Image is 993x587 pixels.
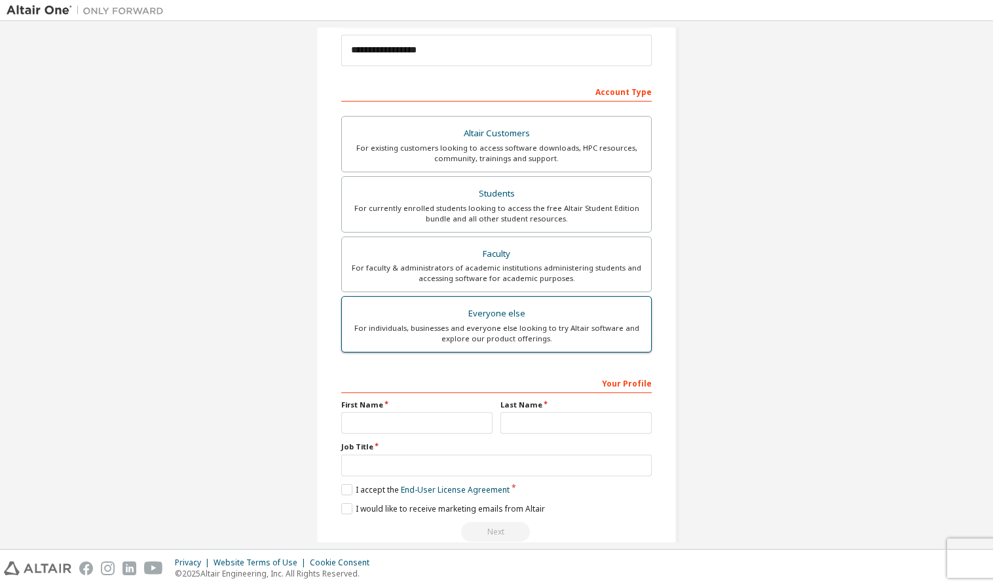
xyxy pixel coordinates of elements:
div: Account Type [341,81,652,102]
label: First Name [341,400,493,410]
div: Your Profile [341,372,652,393]
div: Privacy [175,558,214,568]
img: instagram.svg [101,561,115,575]
div: Everyone else [350,305,643,323]
div: Students [350,185,643,203]
div: For individuals, businesses and everyone else looking to try Altair software and explore our prod... [350,323,643,344]
div: Cookie Consent [310,558,377,568]
a: End-User License Agreement [401,484,510,495]
img: facebook.svg [79,561,93,575]
img: altair_logo.svg [4,561,71,575]
label: Last Name [500,400,652,410]
p: © 2025 Altair Engineering, Inc. All Rights Reserved. [175,568,377,579]
div: For existing customers looking to access software downloads, HPC resources, community, trainings ... [350,143,643,164]
img: youtube.svg [144,561,163,575]
label: I would like to receive marketing emails from Altair [341,503,545,514]
div: Faculty [350,245,643,263]
label: Job Title [341,442,652,452]
div: For faculty & administrators of academic institutions administering students and accessing softwa... [350,263,643,284]
div: Email already exists [341,522,652,542]
div: Altair Customers [350,124,643,143]
img: linkedin.svg [122,561,136,575]
div: Website Terms of Use [214,558,310,568]
img: Altair One [7,4,170,17]
div: For currently enrolled students looking to access the free Altair Student Edition bundle and all ... [350,203,643,224]
label: I accept the [341,484,510,495]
